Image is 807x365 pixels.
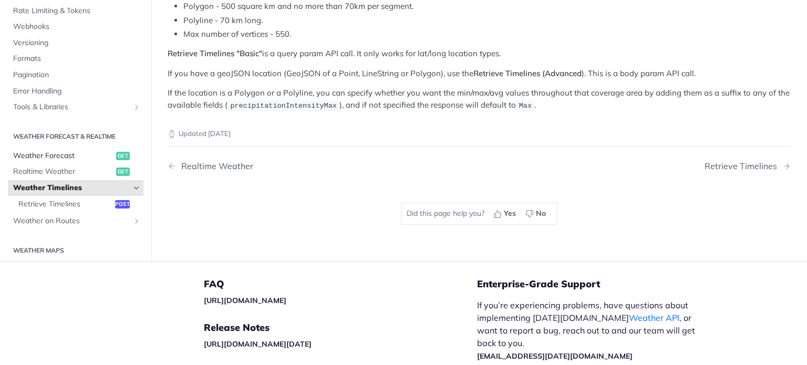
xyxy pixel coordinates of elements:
a: Tools & LibrariesShow subpages for Tools & Libraries [8,99,143,115]
div: Did this page help you? [401,203,557,225]
p: If you’re experiencing problems, have questions about implementing [DATE][DOMAIN_NAME] , or want ... [477,299,706,362]
p: is a query param API call. It only works for lat/long location types. [168,48,791,60]
button: Show subpages for Tools & Libraries [132,103,141,111]
span: Yes [504,208,516,219]
h5: Release Notes [204,321,477,334]
span: Realtime Weather [13,166,113,177]
button: Show subpages for Weather on Routes [132,217,141,225]
a: Webhooks [8,19,143,35]
a: Weather API [629,312,679,323]
strong: Retrieve Timelines "Basic" [168,48,262,58]
span: Rate Limiting & Tokens [13,6,141,16]
strong: Retrieve Timelines (Advanced [473,68,582,78]
a: [URL][DOMAIN_NAME] [204,296,286,305]
div: Realtime Weather [176,161,253,171]
a: [EMAIL_ADDRESS][DATE][DOMAIN_NAME] [477,351,633,361]
span: Retrieve Timelines [18,199,112,209]
h5: FAQ [204,278,477,290]
span: Tools & Libraries [13,102,130,112]
a: Error Handling [8,84,143,99]
button: Hide subpages for Weather Timelines [132,184,141,192]
span: Weather on Routes [13,216,130,226]
a: Weather Forecastget [8,148,143,164]
span: get [116,152,130,160]
span: Pagination [13,70,141,80]
a: Weather TimelinesHide subpages for Weather Timelines [8,180,143,196]
span: Formats [13,54,141,64]
p: If you have a geoJSON location (GeoJSON of a Point, LineString or Polygon), use the ). This is a ... [168,68,791,80]
a: Next Page: Retrieve Timelines [705,161,791,171]
span: Versioning [13,38,141,48]
a: Retrieve Timelinespost [13,196,143,212]
a: Pagination [8,67,143,83]
h5: Enterprise-Grade Support [477,278,723,290]
li: Polygon - 500 square km and no more than 70km per segment. [183,1,791,13]
p: If the location is a Polygon or a Polyline, you can specify whether you want the min/max/avg valu... [168,87,791,111]
li: Max number of vertices - 550. [183,28,791,40]
span: No [536,208,546,219]
a: Versioning [8,35,143,51]
span: precipitationIntensityMax [230,102,337,110]
span: Weather Forecast [13,151,113,161]
button: Yes [490,206,522,222]
nav: Pagination Controls [168,151,791,182]
span: Max [519,102,532,110]
a: [URL][DOMAIN_NAME][DATE] [204,339,312,349]
a: Realtime Weatherget [8,164,143,180]
span: post [115,200,130,208]
button: No [522,206,552,222]
a: Rate Limiting & Tokens [8,3,143,19]
a: Formats [8,51,143,67]
span: Error Handling [13,86,141,97]
h2: Weather Forecast & realtime [8,132,143,141]
a: Weather on RoutesShow subpages for Weather on Routes [8,213,143,229]
span: Webhooks [13,22,141,32]
span: get [116,168,130,176]
a: Previous Page: Realtime Weather [168,161,434,171]
p: Updated [DATE] [168,129,791,139]
div: Retrieve Timelines [705,161,782,171]
li: Polyline - 70 km long. [183,15,791,27]
h2: Weather Maps [8,246,143,255]
span: Weather Timelines [13,183,130,193]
